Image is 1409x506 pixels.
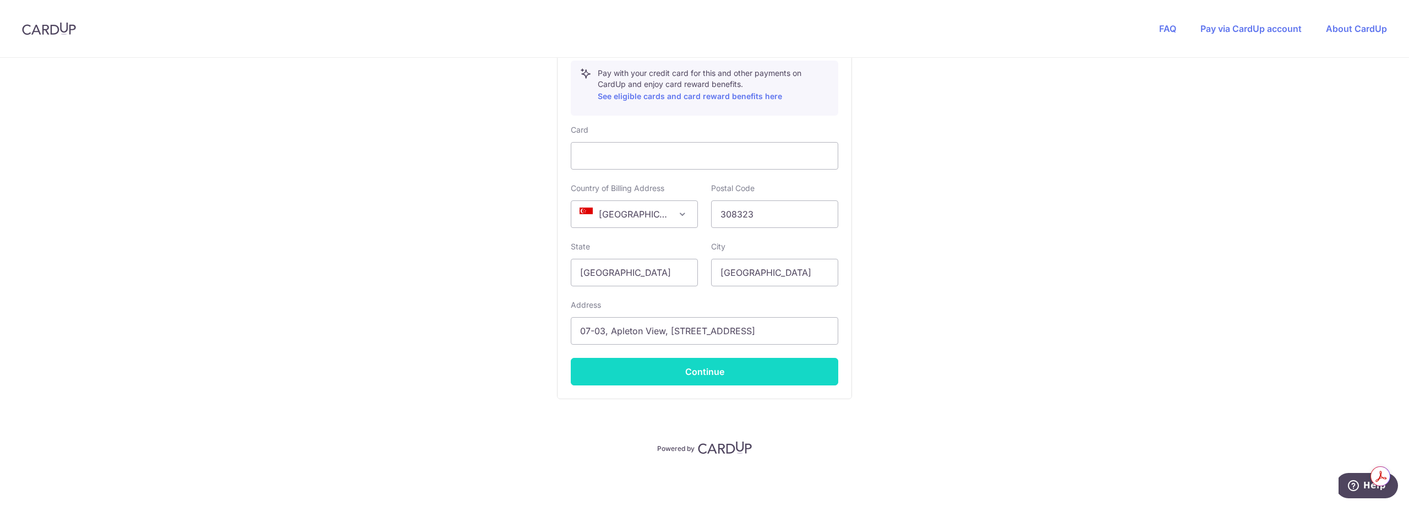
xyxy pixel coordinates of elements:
[571,200,698,228] span: Singapore
[657,442,695,453] p: Powered by
[571,201,697,227] span: Singapore
[571,183,664,194] label: Country of Billing Address
[711,183,755,194] label: Postal Code
[571,124,588,135] label: Card
[598,68,829,103] p: Pay with your credit card for this and other payments on CardUp and enjoy card reward benefits.
[22,22,76,35] img: CardUp
[1200,23,1302,34] a: Pay via CardUp account
[698,441,752,454] img: CardUp
[711,200,838,228] input: Example 123456
[1326,23,1387,34] a: About CardUp
[598,91,782,101] a: See eligible cards and card reward benefits here
[571,358,838,385] button: Continue
[711,241,725,252] label: City
[580,149,829,162] iframe: Secure card payment input frame
[571,241,590,252] label: State
[571,300,601,311] label: Address
[1159,23,1176,34] a: FAQ
[1339,473,1398,500] iframe: Opens a widget where you can find more information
